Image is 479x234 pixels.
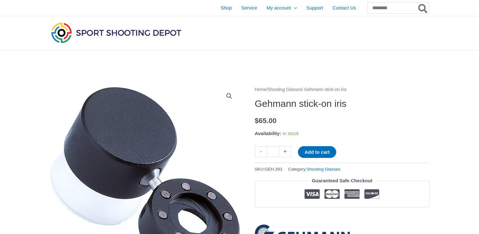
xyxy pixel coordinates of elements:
[309,176,375,185] legend: Guaranteed Safe Checkout
[255,165,282,173] span: SKU:
[288,165,340,173] span: Category:
[267,146,279,157] input: Product quantity
[298,146,336,158] button: Add to cart
[255,86,430,94] nav: Breadcrumb
[50,21,183,44] img: Sport Shooting Depot
[417,3,429,13] button: Search
[268,87,302,92] a: Shooting Glasses
[224,90,235,102] a: View full-screen image gallery
[279,146,291,157] a: +
[255,98,430,109] h1: Gehmann stick-on iris
[282,131,299,136] span: In stock
[255,87,267,92] a: Home
[255,131,281,136] span: Availability:
[255,117,277,125] bdi: 65.00
[265,167,282,172] span: GEH.393
[255,146,267,157] a: -
[255,212,430,220] iframe: Customer reviews powered by Trustpilot
[307,167,340,172] a: Shooting Glasses
[255,117,259,125] span: $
